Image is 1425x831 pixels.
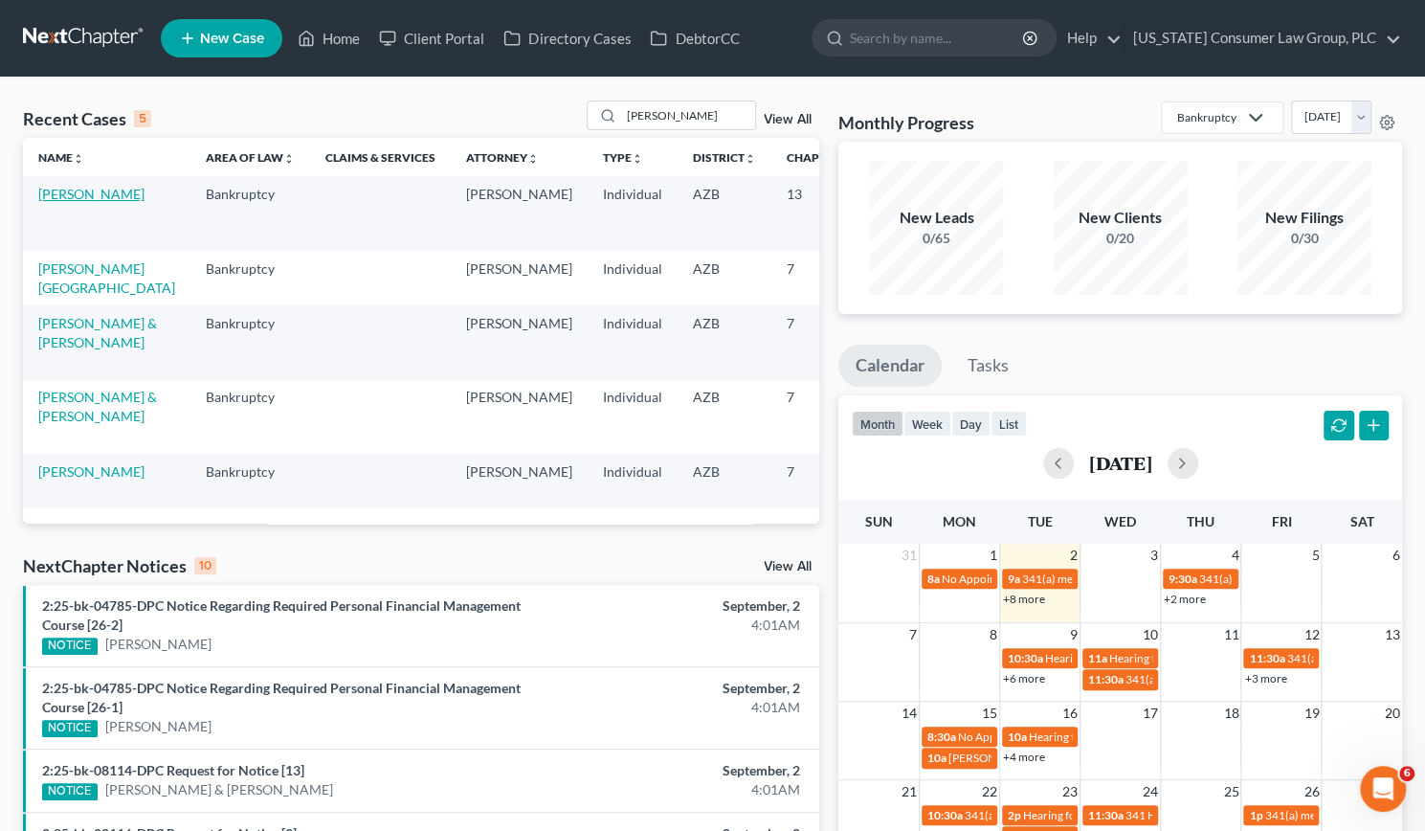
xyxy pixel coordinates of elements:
span: 20 [1383,702,1402,725]
span: 3 [1148,544,1160,567]
a: +4 more [1003,750,1045,764]
div: 5 [134,110,151,127]
span: No Appointments [942,572,1031,586]
td: Individual [588,176,678,250]
span: 11:30a [1088,672,1124,686]
div: 4:01AM [560,616,800,635]
span: 10:30a [927,808,963,822]
div: NOTICE [42,638,98,655]
a: [PERSON_NAME] [105,635,212,654]
div: NOTICE [42,783,98,800]
span: 6 [1399,766,1414,781]
a: 2:25-bk-04785-DPC Notice Regarding Required Personal Financial Management Course [26-1] [42,680,521,715]
a: [PERSON_NAME] [105,717,212,736]
td: Bankruptcy [190,176,310,250]
span: 10a [1008,730,1027,744]
a: Directory Cases [494,21,640,56]
span: 6 [1391,544,1402,567]
td: AZB [678,251,771,305]
span: 26 [1302,780,1321,803]
button: list [991,411,1027,437]
div: NextChapter Notices [23,554,216,577]
span: 25 [1221,780,1240,803]
a: Typeunfold_more [603,150,643,165]
div: 0/20 [1054,229,1188,248]
span: 9 [1068,623,1080,646]
td: 7 [771,251,867,305]
span: Mon [943,513,976,529]
a: View All [764,113,812,126]
a: Chapterunfold_more [787,150,852,165]
span: Hearing for [PERSON_NAME] et [PERSON_NAME] Kouffie [1045,651,1337,665]
a: +3 more [1244,671,1286,685]
div: Recent Cases [23,107,151,130]
div: NOTICE [42,720,98,737]
span: 2 [1068,544,1080,567]
span: 11a [1088,651,1107,665]
div: 0/65 [869,229,1003,248]
span: 8 [988,623,999,646]
span: 341(a) meeting for [PERSON_NAME] [965,808,1149,822]
span: 14 [900,702,919,725]
span: Sat [1349,513,1373,529]
a: Client Portal [369,21,494,56]
td: Bankruptcy [190,454,310,508]
span: 341(a) meeting for [PERSON_NAME] [1199,572,1384,586]
span: 11:30a [1088,808,1124,822]
a: Attorneyunfold_more [466,150,539,165]
a: [PERSON_NAME][GEOGRAPHIC_DATA] [38,260,175,296]
span: 15 [980,702,999,725]
span: 18 [1221,702,1240,725]
i: unfold_more [73,153,84,165]
a: View All [764,560,812,573]
span: 341 Hearing for Copic, Milosh [1125,808,1276,822]
td: AZB [678,176,771,250]
button: week [903,411,951,437]
span: 4 [1229,544,1240,567]
span: 24 [1141,780,1160,803]
span: 10a [927,751,946,765]
a: [US_STATE] Consumer Law Group, PLC [1124,21,1401,56]
span: 23 [1060,780,1080,803]
div: September, 2 [560,761,800,780]
span: 1p [1249,808,1262,822]
div: New Leads [869,207,1003,229]
span: 8a [927,572,940,586]
a: Nameunfold_more [38,150,84,165]
span: 12 [1302,623,1321,646]
span: 2p [1008,808,1021,822]
td: AZB [678,454,771,508]
td: Bankruptcy [190,305,310,379]
span: 19 [1302,702,1321,725]
span: Thu [1187,513,1214,529]
span: 17 [1141,702,1160,725]
span: 11 [1221,623,1240,646]
td: Bankruptcy [190,251,310,305]
td: Bankruptcy [190,380,310,454]
td: Individual [588,380,678,454]
span: Hearing for Mannenbach v. UNITED STATES DEPARTMENT OF EDUCATION [1023,808,1406,822]
td: 13 [771,176,867,250]
a: Area of Lawunfold_more [206,150,295,165]
td: [PERSON_NAME] [451,176,588,250]
span: Tue [1027,513,1052,529]
a: [PERSON_NAME] & [PERSON_NAME] [38,315,157,350]
i: unfold_more [527,153,539,165]
span: 22 [980,780,999,803]
a: 2:25-bk-04785-DPC Notice Regarding Required Personal Financial Management Course [26-2] [42,597,521,633]
td: Individual [588,305,678,379]
a: DebtorCC [640,21,748,56]
div: September, 2 [560,596,800,616]
div: 10 [194,557,216,574]
td: AZB [678,305,771,379]
span: 9a [1008,572,1020,586]
span: 341(a) meeting for [PERSON_NAME] & [PERSON_NAME] [1125,672,1412,686]
span: 7 [907,623,919,646]
input: Search by name... [850,20,1025,56]
span: Wed [1104,513,1136,529]
div: September, 2 [560,679,800,698]
div: Bankruptcy [1177,109,1236,125]
span: 8:30a [927,730,956,744]
div: 0/30 [1237,229,1371,248]
a: Calendar [838,345,942,387]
